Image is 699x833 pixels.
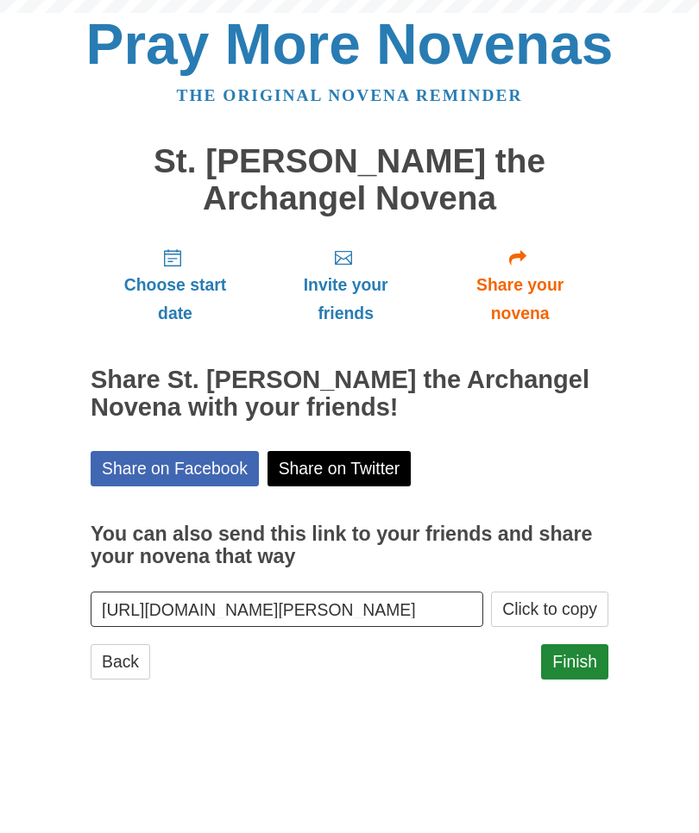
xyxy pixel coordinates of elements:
[108,271,242,328] span: Choose start date
[541,644,608,680] a: Finish
[177,86,523,104] a: The original novena reminder
[91,234,260,336] a: Choose start date
[449,271,591,328] span: Share your novena
[277,271,414,328] span: Invite your friends
[91,644,150,680] a: Back
[91,366,608,422] h2: Share St. [PERSON_NAME] the Archangel Novena with your friends!
[86,12,614,76] a: Pray More Novenas
[91,523,608,567] h3: You can also send this link to your friends and share your novena that way
[268,451,412,486] a: Share on Twitter
[491,592,608,627] button: Click to copy
[91,143,608,216] h1: St. [PERSON_NAME] the Archangel Novena
[91,451,259,486] a: Share on Facebook
[260,234,431,336] a: Invite your friends
[431,234,608,336] a: Share your novena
